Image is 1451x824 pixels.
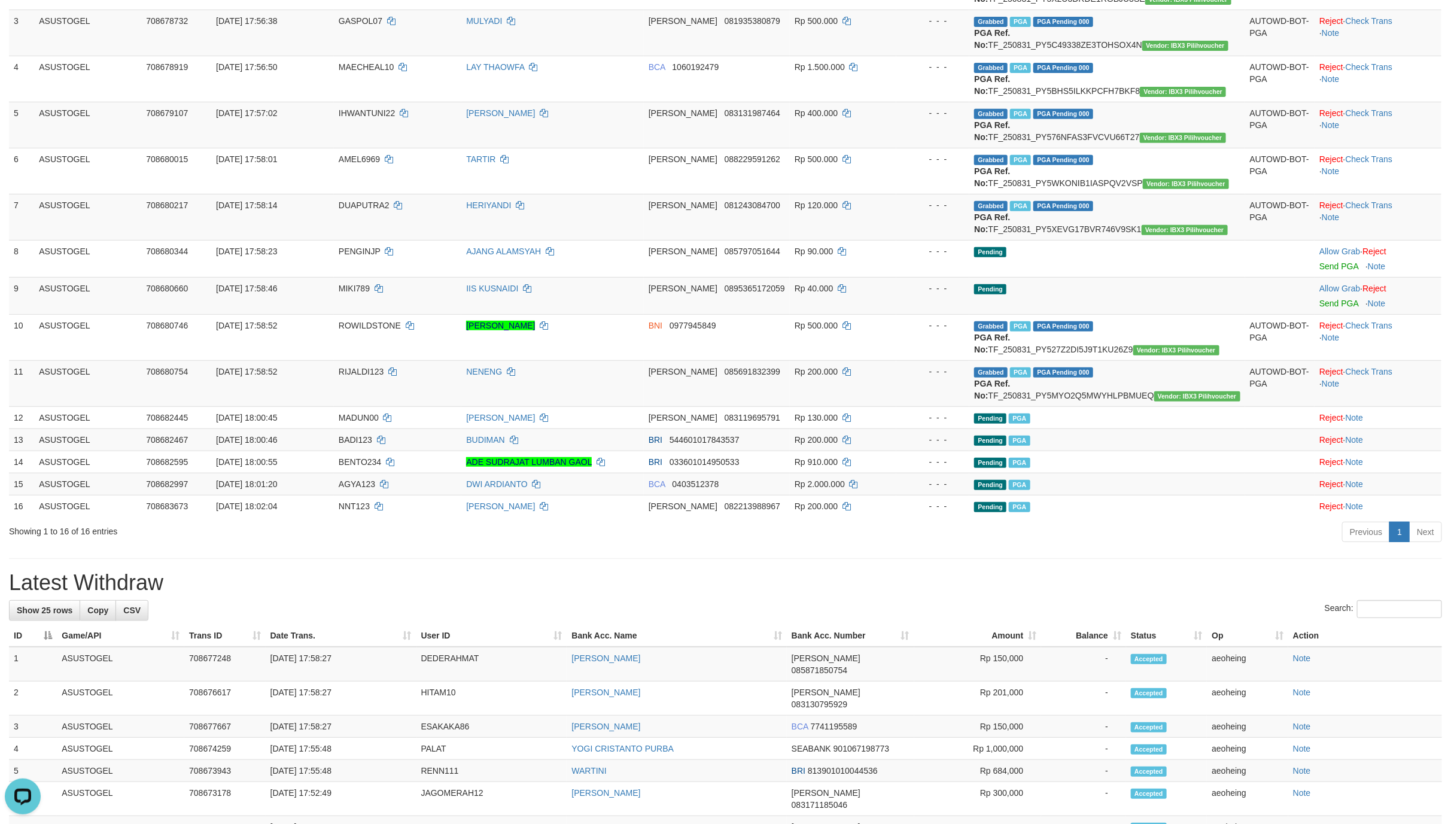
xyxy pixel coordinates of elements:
[1319,413,1343,422] a: Reject
[901,199,965,211] div: - - -
[1315,451,1441,473] td: ·
[339,16,382,26] span: GASPOL07
[725,200,780,210] span: Copy 081243084700 to clipboard
[1245,194,1315,240] td: AUTOWD-BOT-PGA
[901,107,965,119] div: - - -
[1293,744,1311,753] a: Note
[9,495,34,517] td: 16
[974,321,1008,332] span: Grabbed
[1154,391,1240,402] span: Vendor URL: https://payment5.1velocity.biz
[725,284,785,293] span: Copy 0895365172059 to clipboard
[1319,435,1343,445] a: Reject
[1293,788,1311,798] a: Note
[34,148,141,194] td: ASUSTOGEL
[146,62,188,72] span: 708678919
[1346,435,1364,445] a: Note
[9,600,80,621] a: Show 25 rows
[974,436,1006,446] span: Pending
[1325,600,1442,618] label: Search:
[1368,262,1386,271] a: Note
[795,62,845,72] span: Rp 1.500.000
[969,102,1245,148] td: TF_250831_PY576NFAS3FVCVU66T27
[34,451,141,473] td: ASUSTOGEL
[901,320,965,332] div: - - -
[725,501,780,511] span: Copy 082213988967 to clipboard
[1319,367,1343,376] a: Reject
[466,62,524,72] a: LAY THAOWFA
[1245,314,1315,360] td: AUTOWD-BOT-PGA
[974,17,1008,27] span: Grabbed
[184,647,266,682] td: 708677248
[466,321,535,330] a: [PERSON_NAME]
[725,16,780,26] span: Copy 081935380879 to clipboard
[1010,367,1031,378] span: Marked by aeoheing
[1319,479,1343,489] a: Reject
[17,606,72,615] span: Show 25 rows
[1346,367,1393,376] a: Check Trans
[795,321,838,330] span: Rp 500.000
[216,62,277,72] span: [DATE] 17:56:50
[1315,102,1441,148] td: · ·
[1368,299,1386,308] a: Note
[1346,413,1364,422] a: Note
[649,457,662,467] span: BRI
[115,600,148,621] a: CSV
[1140,87,1226,97] span: Vendor URL: https://payment5.1velocity.biz
[9,314,34,360] td: 10
[146,479,188,489] span: 708682997
[1033,17,1093,27] span: PGA Pending
[1140,133,1226,143] span: Vendor URL: https://payment5.1velocity.biz
[901,366,965,378] div: - - -
[146,321,188,330] span: 708680746
[795,501,838,511] span: Rp 200.000
[216,321,277,330] span: [DATE] 17:58:52
[1126,625,1207,647] th: Status: activate to sort column ascending
[567,625,786,647] th: Bank Acc. Name: activate to sort column ascending
[1009,502,1030,512] span: Marked by aeophou
[974,120,1010,142] b: PGA Ref. No:
[1010,17,1031,27] span: Marked by aeoheing
[1346,108,1393,118] a: Check Trans
[1033,201,1093,211] span: PGA Pending
[1319,247,1362,256] span: ·
[1009,458,1030,468] span: Marked by aeophou
[1315,194,1441,240] td: · ·
[1362,247,1386,256] a: Reject
[673,479,719,489] span: Copy 0403512378 to clipboard
[649,367,717,376] span: [PERSON_NAME]
[466,457,592,467] a: ADE SUDRAJAT LUMBAN GAOL
[1319,321,1343,330] a: Reject
[57,647,184,682] td: ASUSTOGEL
[339,108,395,118] span: IHWANTUNI22
[1315,495,1441,517] td: ·
[1245,360,1315,406] td: AUTOWD-BOT-PGA
[9,428,34,451] td: 13
[571,788,640,798] a: [PERSON_NAME]
[1245,148,1315,194] td: AUTOWD-BOT-PGA
[416,625,567,647] th: User ID: activate to sort column ascending
[1319,62,1343,72] a: Reject
[80,600,116,621] a: Copy
[1207,625,1288,647] th: Op: activate to sort column ascending
[34,10,141,56] td: ASUSTOGEL
[649,435,662,445] span: BRI
[34,56,141,102] td: ASUSTOGEL
[339,413,379,422] span: MADUN00
[1133,345,1219,355] span: Vendor URL: https://payment5.1velocity.biz
[1315,277,1441,314] td: ·
[466,367,502,376] a: NENENG
[901,15,965,27] div: - - -
[1322,333,1340,342] a: Note
[34,428,141,451] td: ASUSTOGEL
[969,148,1245,194] td: TF_250831_PY5WKONIB1IASPQV2VSP
[34,277,141,314] td: ASUSTOGEL
[216,413,277,422] span: [DATE] 18:00:45
[974,212,1010,234] b: PGA Ref. No:
[1315,428,1441,451] td: ·
[1315,406,1441,428] td: ·
[57,625,184,647] th: Game/API: activate to sort column ascending
[34,360,141,406] td: ASUSTOGEL
[649,108,717,118] span: [PERSON_NAME]
[974,201,1008,211] span: Grabbed
[9,277,34,314] td: 9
